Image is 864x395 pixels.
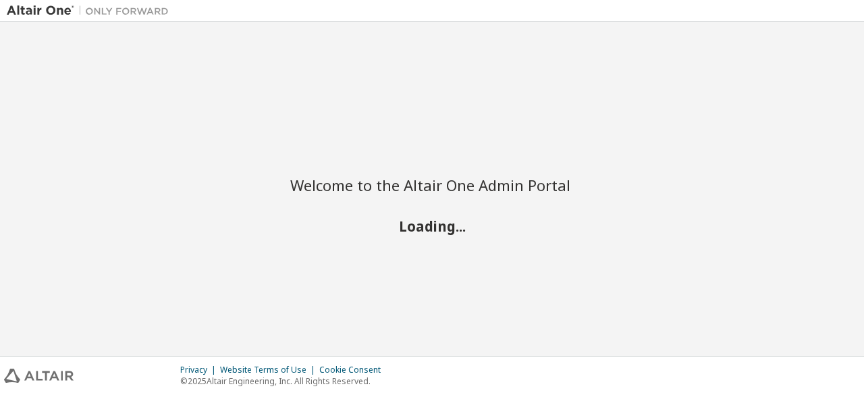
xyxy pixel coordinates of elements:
[290,217,574,234] h2: Loading...
[319,365,389,375] div: Cookie Consent
[180,365,220,375] div: Privacy
[220,365,319,375] div: Website Terms of Use
[7,4,175,18] img: Altair One
[290,176,574,194] h2: Welcome to the Altair One Admin Portal
[4,369,74,383] img: altair_logo.svg
[180,375,389,387] p: © 2025 Altair Engineering, Inc. All Rights Reserved.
